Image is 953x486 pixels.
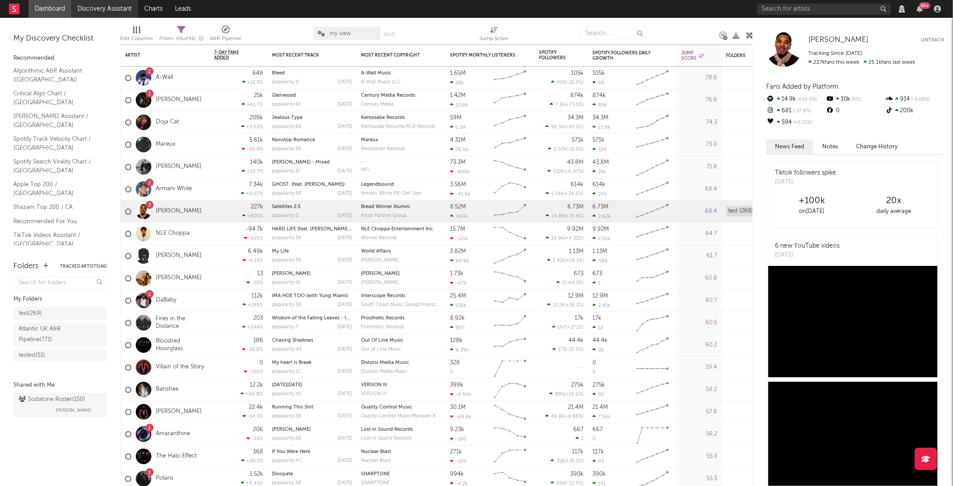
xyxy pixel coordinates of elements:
span: 132k [553,169,564,174]
div: 4.31M [450,137,466,143]
div: popularity: 58 [272,191,301,196]
svg: Chart title [490,245,530,267]
div: copyright: A-Wall Music [361,71,441,76]
a: [PERSON_NAME] [156,208,202,215]
svg: Chart title [633,134,673,156]
span: 424 [557,80,566,85]
div: A-Wall Music LLC [361,80,441,85]
div: Edit Columns [120,22,153,48]
div: 200k [885,105,944,117]
div: 10k [825,94,884,105]
a: Dissipate [272,472,293,477]
div: 594 [766,117,825,128]
a: Atlantic UK A&R Pipeline(771) [13,323,107,347]
div: 25k [254,93,263,98]
span: -12.4 % [567,80,582,85]
a: Banshee [156,386,178,393]
div: GHOST. (feat. Samara Cyn) [272,182,352,187]
span: Fans Added by Platform [766,83,839,90]
span: 0 % [850,97,861,102]
div: 43.8M [592,159,609,165]
div: Spotify Followers Daily Growth [592,50,659,61]
div: 105k [571,70,584,76]
span: 7-Day Fans Added [214,50,250,61]
div: Jump Score [479,33,508,44]
button: Change History [847,139,907,154]
svg: Chart title [633,223,673,245]
div: copyright: [361,161,441,163]
div: 571k [572,137,584,143]
a: testest(51) [13,349,107,362]
a: Villain of the Story [156,363,204,371]
div: 13.9k [592,124,610,130]
div: 68.4 [681,184,717,195]
div: 7.34k [249,182,263,188]
div: Jump Score [479,22,508,48]
a: Critical Algo Chart / [GEOGRAPHIC_DATA] [13,89,98,107]
a: Shazam Top 200 / CA [13,202,98,212]
div: 69.6k [450,258,469,264]
a: Chasing Shadows [272,338,313,343]
a: Bloodred Hourglass [156,338,205,353]
div: Nonstop Romance [272,138,352,143]
div: +12.5 % [242,79,263,85]
span: ( 46 of 46 ) [176,37,196,41]
div: Filters(46 of 46) [159,22,203,48]
a: [PERSON_NAME] - Mixed [272,160,330,165]
a: TikTok Videos Assistant / [GEOGRAPHIC_DATA] [13,230,98,249]
div: 8.52M [450,204,466,210]
a: A-Wall [156,74,173,82]
a: [PERSON_NAME] [272,271,311,276]
div: popularity: 34 [272,236,301,241]
span: 16.9k [552,236,564,241]
div: NFL [361,167,441,172]
div: ( ) [547,168,584,174]
div: Recommended [13,53,107,64]
div: -41.6k [450,191,470,197]
div: Satellites 2.5 [272,204,352,209]
svg: Chart title [490,223,530,245]
div: test (269) [726,206,755,216]
div: Kemosabe Records [361,115,441,120]
div: 914 [885,94,944,105]
a: Running This Shit [272,405,313,410]
div: Bread Winner Alumni [361,204,441,209]
div: 99 + [919,2,930,9]
a: Satellites 2.5 [272,204,300,209]
div: [DATE] [337,147,352,151]
div: Sodatone Roster ( 150 ) [19,394,85,405]
span: +14.1 % [566,258,582,263]
div: 874k [570,93,584,98]
div: Filters [159,33,203,45]
div: 648 [252,70,263,76]
div: 614k [571,182,584,188]
a: My Life [272,249,289,254]
div: ( ) [546,213,584,219]
svg: Chart title [490,67,530,89]
div: label: Yung Lean [361,258,441,263]
div: label: Kemosabe Records/RCA Records [361,124,441,129]
a: GHOST. (feat. [PERSON_NAME]) [272,182,345,187]
div: Luther - Mixed [272,160,352,165]
div: 3.56M [450,182,466,188]
div: 673 [574,271,584,277]
div: [DATE] [337,169,352,174]
div: test ( 269 ) [19,308,42,319]
div: A-Wall Music [361,71,441,76]
div: -94.7k [246,226,263,232]
div: 76.6k [450,147,469,152]
div: on [DATE] [771,206,853,217]
div: popularity: 0 [272,80,299,85]
a: Fires in the Distance [156,315,205,331]
div: copyright: NLE Choppa Entertainment Inc. [361,227,441,232]
span: [PERSON_NAME] [56,405,91,416]
div: +5.62 % [241,124,263,130]
div: 13 [257,271,263,277]
div: 34.3M [592,115,608,121]
div: My Life [272,249,352,254]
span: 2.07k [554,147,566,152]
svg: Chart title [633,67,673,89]
div: 1.73k [450,271,463,277]
div: popularity: 54 [272,258,301,263]
div: Spotify Followers [539,50,570,61]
